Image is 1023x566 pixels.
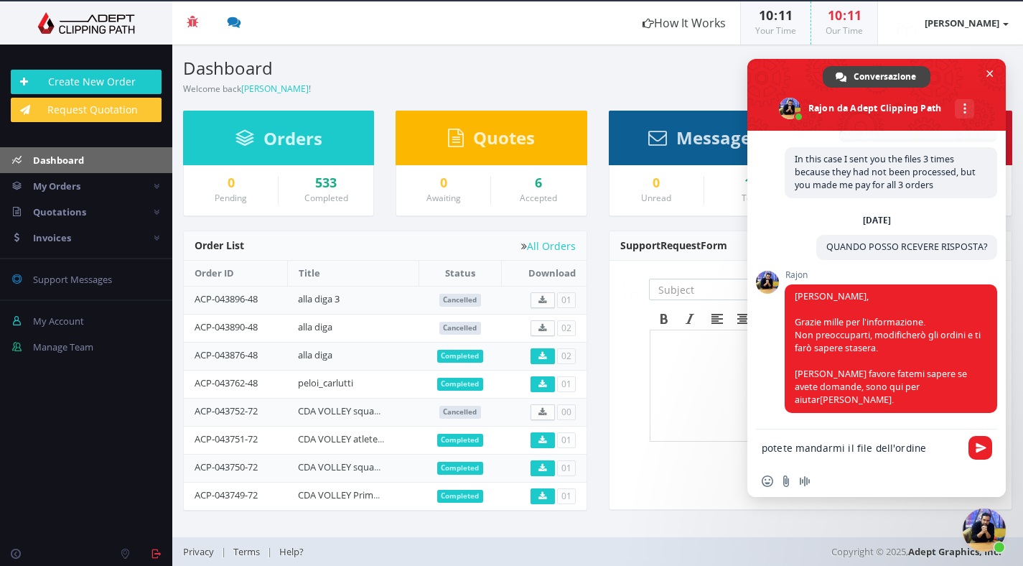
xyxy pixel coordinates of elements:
small: Our Time [826,24,863,37]
span: Messages [676,126,760,149]
th: Status [419,261,502,286]
a: 0 [620,176,693,190]
a: Adept Graphics, Inc. [908,545,1001,558]
a: CDA VOLLEY atlete figura intera [298,432,431,445]
a: How It Works [628,1,740,45]
span: 10 [828,6,842,24]
input: Subject [649,279,814,300]
a: [PERSON_NAME] [241,83,309,95]
a: 0 [195,176,267,190]
small: Your Time [755,24,796,37]
span: Completed [437,434,484,447]
span: Chiudere la chat [982,66,997,81]
span: Orders [263,126,322,150]
span: Cancelled [439,294,482,307]
iframe: Rich Text Area. Press ALT-F9 for menu. Press ALT-F10 for toolbar. Press ALT-0 for help [650,330,1000,441]
th: Order ID [184,261,287,286]
span: Completed [437,350,484,363]
span: QUANDO POSSO RCEVERE RISPOSTA? [826,241,987,253]
a: Terms [226,545,267,558]
span: Order List [195,238,244,252]
a: All Orders [521,241,576,251]
span: Cancelled [439,406,482,419]
span: Registra un messaggio audio [799,475,811,487]
span: Copyright © 2025, [831,544,1001,559]
span: Inserisci una emoji [762,475,773,487]
small: Welcome back ! [183,83,311,95]
a: CDA VOLLEY squadra staff e soci [298,460,435,473]
span: Completed [437,462,484,475]
div: Bold [651,310,677,328]
span: Quotations [33,205,86,218]
span: Conversazione [854,66,916,88]
span: Inviare [968,436,992,460]
a: ACP-043890-48 [195,320,258,333]
th: Title [287,261,419,286]
h3: Dashboard [183,59,587,78]
div: 12 [715,176,788,190]
a: alla diga [298,320,332,333]
small: Pending [215,192,247,204]
a: Quotes [448,134,535,147]
div: Align center [730,310,756,328]
a: ACP-043876-48 [195,348,258,361]
img: timthumb.php [620,279,642,300]
span: My Account [33,315,84,328]
div: [DATE] [863,216,891,225]
div: Italic [677,310,703,328]
span: [PERSON_NAME], Grazie mille per l'informazione. Non preoccuparti, modificherò gli ordini e ti far... [795,290,981,406]
span: : [773,6,778,24]
a: alla diga 3 [298,292,340,305]
span: Dashboard [33,154,84,167]
a: 0 [407,176,480,190]
span: Cancelled [439,322,482,335]
a: Request Quotation [11,98,162,122]
div: Chiudere la chat [963,509,1006,552]
th: Download [502,261,587,286]
span: Manage Team [33,340,93,353]
span: My Orders [33,180,80,192]
small: Total [742,192,762,204]
span: Support Messages [33,273,112,286]
a: ACP-043749-72 [195,488,258,501]
img: Adept Graphics [11,12,162,34]
a: Privacy [183,545,221,558]
a: CDA VOLLEY squadra staff e soci [298,404,435,417]
span: Invoices [33,231,71,244]
span: Completed [437,378,484,391]
small: Accepted [520,192,557,204]
a: ACP-043750-72 [195,460,258,473]
a: ACP-043752-72 [195,404,258,417]
a: Messages [648,134,760,147]
a: 6 [502,176,575,190]
span: : [842,6,847,24]
div: | | [183,537,736,566]
small: Completed [304,192,348,204]
small: Awaiting [426,192,461,204]
small: Unread [641,192,671,204]
textarea: Scrivi il tuo messaggio... [762,442,960,455]
div: Conversazione [823,66,930,88]
img: timthumb.php [892,9,921,37]
strong: [PERSON_NAME] [925,17,999,29]
span: Support Form [620,238,727,252]
a: [PERSON_NAME] [878,1,1023,45]
a: peloi_carlutti [298,376,353,389]
a: 533 [289,176,363,190]
span: 11 [847,6,861,24]
div: Altri canali [955,99,974,119]
a: ACP-043896-48 [195,292,258,305]
span: Request [660,238,701,252]
a: ACP-043751-72 [195,432,258,445]
span: Quotes [473,126,535,149]
span: 11 [778,6,793,24]
div: Align left [704,310,730,328]
a: CDA VOLLEY Primo Piano [298,488,406,501]
span: Rajon [785,270,997,280]
span: Invia un file [780,475,792,487]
